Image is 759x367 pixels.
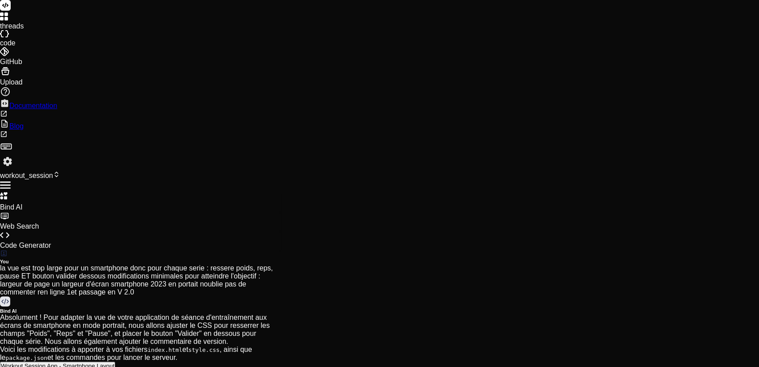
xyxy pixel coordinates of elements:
label: Documentation [9,102,57,109]
code: index.html [148,347,182,353]
code: style.css [188,347,219,353]
label: Blog [9,122,24,130]
code: package.json [5,355,47,361]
